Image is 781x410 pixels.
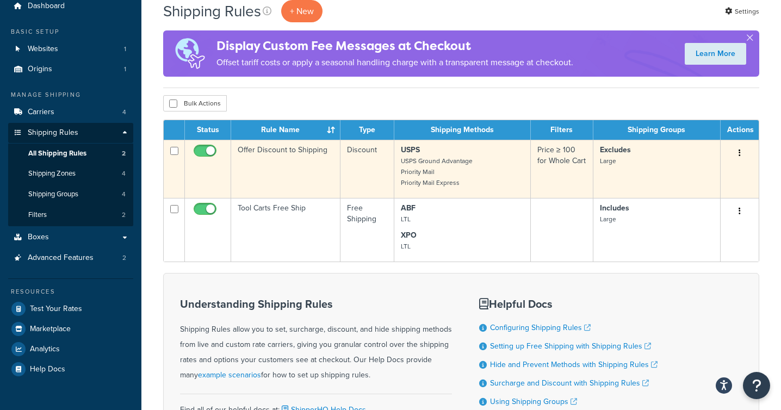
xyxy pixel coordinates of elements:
[8,184,133,204] a: Shipping Groups 4
[122,169,126,178] span: 4
[531,140,593,198] td: Price ≥ 100 for Whole Cart
[8,90,133,100] div: Manage Shipping
[490,359,658,370] a: Hide and Prevent Methods with Shipping Rules
[490,340,651,352] a: Setting up Free Shipping with Shipping Rules
[122,190,126,199] span: 4
[401,156,473,188] small: USPS Ground Advantage Priority Mail Priority Mail Express
[216,37,573,55] h4: Display Custom Fee Messages at Checkout
[8,123,133,226] li: Shipping Rules
[600,144,631,156] strong: Excludes
[28,169,76,178] span: Shipping Zones
[8,39,133,59] a: Websites 1
[28,190,78,199] span: Shipping Groups
[685,43,746,65] a: Learn More
[163,30,216,77] img: duties-banner-06bc72dcb5fe05cb3f9472aba00be2ae8eb53ab6f0d8bb03d382ba314ac3c341.png
[600,202,629,214] strong: Includes
[8,248,133,268] li: Advanced Features
[8,102,133,122] li: Carriers
[231,120,340,140] th: Rule Name : activate to sort column ascending
[490,396,577,407] a: Using Shipping Groups
[593,120,721,140] th: Shipping Groups
[721,120,759,140] th: Actions
[8,205,133,225] a: Filters 2
[30,345,60,354] span: Analytics
[8,59,133,79] li: Origins
[401,229,417,241] strong: XPO
[122,108,126,117] span: 4
[163,95,227,111] button: Bulk Actions
[28,45,58,54] span: Websites
[479,298,658,310] h3: Helpful Docs
[8,339,133,359] a: Analytics
[8,144,133,164] li: All Shipping Rules
[401,214,411,224] small: LTL
[340,198,394,262] td: Free Shipping
[8,287,133,296] div: Resources
[180,298,452,310] h3: Understanding Shipping Rules
[122,210,126,220] span: 2
[28,210,47,220] span: Filters
[122,253,126,263] span: 2
[725,4,759,19] a: Settings
[340,140,394,198] td: Discount
[490,322,591,333] a: Configuring Shipping Rules
[28,65,52,74] span: Origins
[600,214,616,224] small: Large
[30,365,65,374] span: Help Docs
[8,227,133,247] a: Boxes
[340,120,394,140] th: Type
[490,377,649,389] a: Surcharge and Discount with Shipping Rules
[28,128,78,138] span: Shipping Rules
[8,248,133,268] a: Advanced Features 2
[28,233,49,242] span: Boxes
[743,372,770,399] button: Open Resource Center
[216,55,573,70] p: Offset tariff costs or apply a seasonal handling charge with a transparent message at checkout.
[8,59,133,79] a: Origins 1
[28,149,86,158] span: All Shipping Rules
[28,2,65,11] span: Dashboard
[401,241,411,251] small: LTL
[122,149,126,158] span: 2
[185,120,231,140] th: Status
[231,140,340,198] td: Offer Discount to Shipping
[8,144,133,164] a: All Shipping Rules 2
[8,27,133,36] div: Basic Setup
[8,359,133,379] a: Help Docs
[531,120,593,140] th: Filters
[8,205,133,225] li: Filters
[180,298,452,383] div: Shipping Rules allow you to set, surcharge, discount, and hide shipping methods from live and cus...
[28,108,54,117] span: Carriers
[600,156,616,166] small: Large
[163,1,261,22] h1: Shipping Rules
[8,319,133,339] a: Marketplace
[394,120,531,140] th: Shipping Methods
[8,164,133,184] a: Shipping Zones 4
[124,45,126,54] span: 1
[8,123,133,143] a: Shipping Rules
[401,144,420,156] strong: USPS
[30,325,71,334] span: Marketplace
[124,65,126,74] span: 1
[8,184,133,204] li: Shipping Groups
[8,39,133,59] li: Websites
[401,202,416,214] strong: ABF
[231,198,340,262] td: Tool Carts Free Ship
[30,305,82,314] span: Test Your Rates
[28,253,94,263] span: Advanced Features
[8,164,133,184] li: Shipping Zones
[8,299,133,319] a: Test Your Rates
[8,102,133,122] a: Carriers 4
[198,369,261,381] a: example scenarios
